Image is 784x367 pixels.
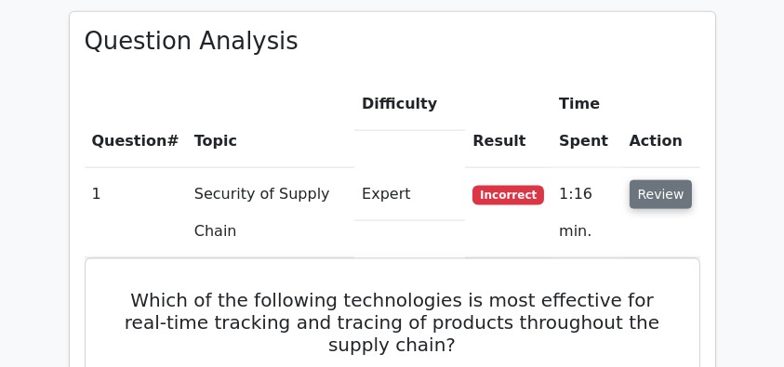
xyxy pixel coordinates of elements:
[465,78,551,168] th: Result
[187,78,354,168] th: Topic
[85,168,187,258] td: 1
[622,78,700,168] th: Action
[85,78,187,168] th: #
[472,186,544,204] span: Incorrect
[551,168,621,258] td: 1:16 min.
[187,168,354,258] td: Security of Supply Chain
[108,289,677,356] h5: Which of the following technologies is most effective for real-time tracking and tracing of produ...
[85,27,700,56] h3: Question Analysis
[354,168,465,221] td: Expert
[630,180,693,209] button: Review
[551,78,621,168] th: Time Spent
[354,78,465,131] th: Difficulty
[92,132,167,150] span: Question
